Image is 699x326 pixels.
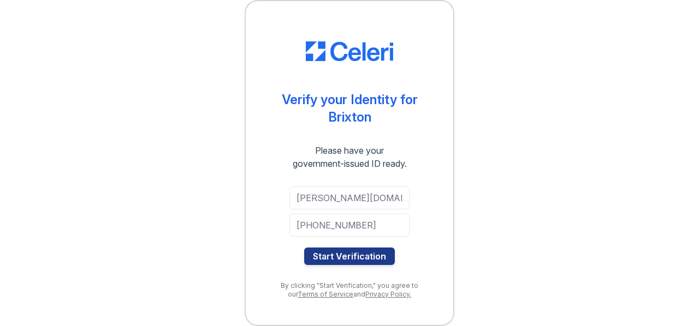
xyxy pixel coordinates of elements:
[289,214,410,237] input: Phone
[282,91,418,126] div: Verify your Identity for Brixton
[298,290,353,298] a: Terms of Service
[273,144,426,170] div: Please have your government-issued ID ready.
[289,186,410,209] input: Email
[304,247,395,265] button: Start Verification
[268,281,431,299] div: By clicking "Start Verification," you agree to our and
[365,290,411,298] a: Privacy Policy.
[306,41,393,61] img: CE_Logo_Blue-a8612792a0a2168367f1c8372b55b34899dd931a85d93a1a3d3e32e68fde9ad4.png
